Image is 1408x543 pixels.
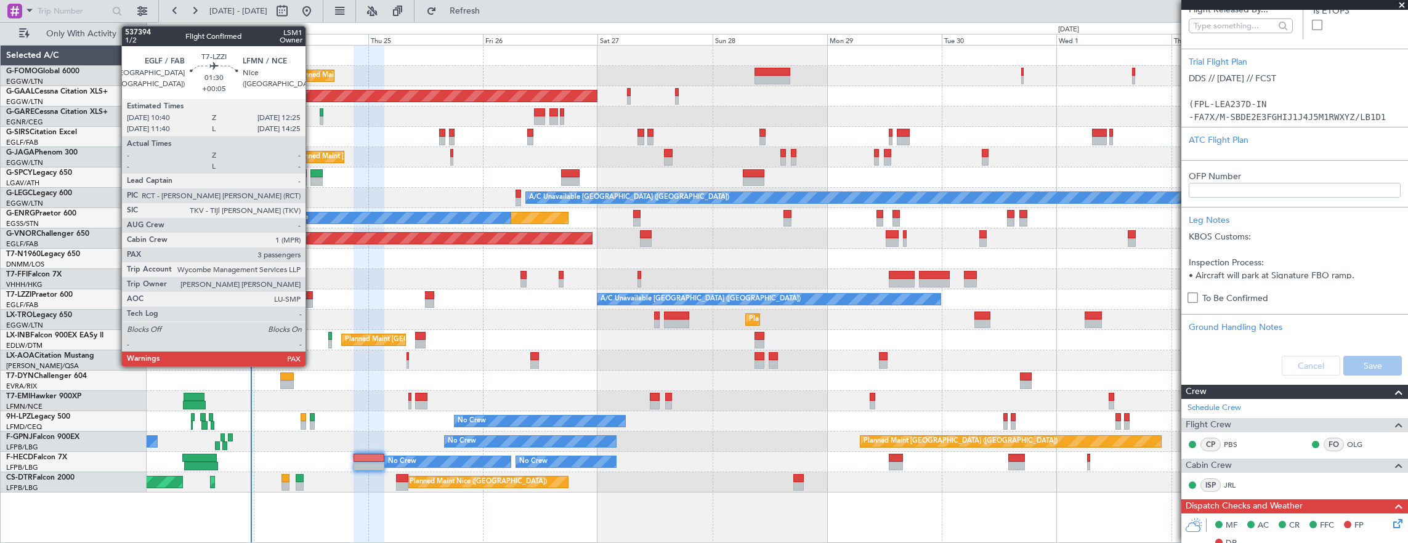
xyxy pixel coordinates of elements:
[6,332,103,339] a: LX-INBFalcon 900EX EASy II
[6,454,67,461] a: F-HECDFalcon 7X
[6,190,72,197] a: G-LEGCLegacy 600
[6,352,34,360] span: LX-AOA
[6,210,35,217] span: G-ENRG
[1224,480,1252,491] a: JRL
[6,68,79,75] a: G-FOMOGlobal 6000
[6,402,42,411] a: LFMN/NCE
[1347,439,1375,450] a: OLG
[6,463,38,472] a: LFPB/LBG
[1202,292,1268,305] label: To Be Confirmed
[519,452,548,471] div: No Crew
[1313,4,1401,17] label: Is ETOPS
[1189,170,1401,183] label: OFP Number
[6,88,34,95] span: G-GAAL
[713,34,827,45] div: Sun 28
[6,138,38,147] a: EGLF/FAB
[448,432,476,451] div: No Crew
[6,158,43,167] a: EGGW/LTN
[6,88,108,95] a: G-GAALCessna Citation XLS+
[6,199,43,208] a: EGGW/LTN
[214,473,277,491] div: Planned Maint Sofia
[38,2,108,20] input: Trip Number
[6,239,38,249] a: EGLF/FAB
[1189,230,1401,243] p: KBOS Customs:
[257,209,308,227] div: A/C Unavailable
[1189,256,1401,269] p: Inspection Process:
[368,34,483,45] div: Thu 25
[6,271,62,278] a: T7-FFIFalcon 7X
[1186,499,1303,513] span: Dispatch Checks and Weather
[14,24,134,44] button: Only With Activity
[1189,269,1401,282] p: • Aircraft will park at Signature FBO ramp.
[1258,520,1269,532] span: AC
[601,290,801,308] div: A/C Unavailable [GEOGRAPHIC_DATA] ([GEOGRAPHIC_DATA])
[6,129,77,136] a: G-SIRSCitation Excel
[254,34,368,45] div: Wed 24
[6,300,38,310] a: EGLF/FAB
[295,148,489,166] div: Planned Maint [GEOGRAPHIC_DATA] ([GEOGRAPHIC_DATA])
[6,68,38,75] span: G-FOMO
[345,331,539,349] div: Planned Maint [GEOGRAPHIC_DATA] ([GEOGRAPHIC_DATA])
[6,219,39,228] a: EGSS/STN
[6,413,70,420] a: 9H-LPZLegacy 500
[410,473,547,491] div: Planned Maint Nice ([GEOGRAPHIC_DATA])
[1186,418,1231,432] span: Flight Crew
[1189,134,1401,147] div: ATC Flight Plan
[6,108,108,116] a: G-GARECessna Citation XLS+
[65,229,259,247] div: Planned Maint [GEOGRAPHIC_DATA] ([GEOGRAPHIC_DATA])
[6,312,72,319] a: LX-TROLegacy 650
[6,190,33,197] span: G-LEGC
[827,34,942,45] div: Mon 29
[1187,402,1241,414] a: Schedule Crew
[6,149,34,156] span: G-JAGA
[6,474,75,481] a: CS-DTRFalcon 2000
[6,382,37,391] a: EVRA/RIX
[1324,438,1344,451] div: FO
[942,34,1056,45] div: Tue 30
[6,474,33,481] span: CS-DTR
[1320,520,1334,532] span: FFC
[1189,72,1401,85] p: DDS // [DATE] // FCST
[6,230,89,238] a: G-VNORChallenger 650
[6,169,72,177] a: G-SPCYLegacy 650
[483,34,597,45] div: Fri 26
[1200,438,1221,451] div: CP
[749,310,943,329] div: Planned Maint [GEOGRAPHIC_DATA] ([GEOGRAPHIC_DATA])
[6,260,44,269] a: DNMM/LOS
[6,433,79,441] a: F-GPNJFalcon 900EX
[597,34,712,45] div: Sat 27
[1189,321,1401,334] div: Ground Handling Notes
[529,188,729,207] div: A/C Unavailable [GEOGRAPHIC_DATA] ([GEOGRAPHIC_DATA])
[1224,439,1252,450] a: PBS
[864,432,1058,451] div: Planned Maint [GEOGRAPHIC_DATA] ([GEOGRAPHIC_DATA])
[6,108,34,116] span: G-GARE
[421,1,495,21] button: Refresh
[209,6,267,17] span: [DATE] - [DATE]
[1171,34,1286,45] div: Thu 2
[6,230,36,238] span: G-VNOR
[6,443,38,452] a: LFPB/LBG
[6,251,41,258] span: T7-N1960
[6,341,42,350] a: EDLW/DTM
[1189,112,1386,122] code: -FA7X/M-SBDE2E3FGHIJ1J4J5M1RWXYZ/LB1D1
[1189,3,1293,16] span: Flight Released By...
[458,412,486,430] div: No Crew
[1186,459,1232,473] span: Cabin Crew
[6,483,38,493] a: LFPB/LBG
[6,77,43,86] a: EGGW/LTN
[6,251,80,258] a: T7-N1960Legacy 650
[1189,214,1401,227] div: Leg Notes
[388,452,416,471] div: No Crew
[6,372,87,380] a: T7-DYNChallenger 604
[6,393,81,400] a: T7-EMIHawker 900XP
[6,433,33,441] span: F-GPNJ
[1226,520,1237,532] span: MF
[6,372,34,380] span: T7-DYN
[6,271,28,278] span: T7-FFI
[6,179,39,188] a: LGAV/ATH
[295,66,489,85] div: Planned Maint [GEOGRAPHIC_DATA] ([GEOGRAPHIC_DATA])
[1354,520,1364,532] span: FP
[6,422,42,432] a: LFMD/CEQ
[6,413,31,420] span: 9H-LPZ
[149,25,170,35] div: [DATE]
